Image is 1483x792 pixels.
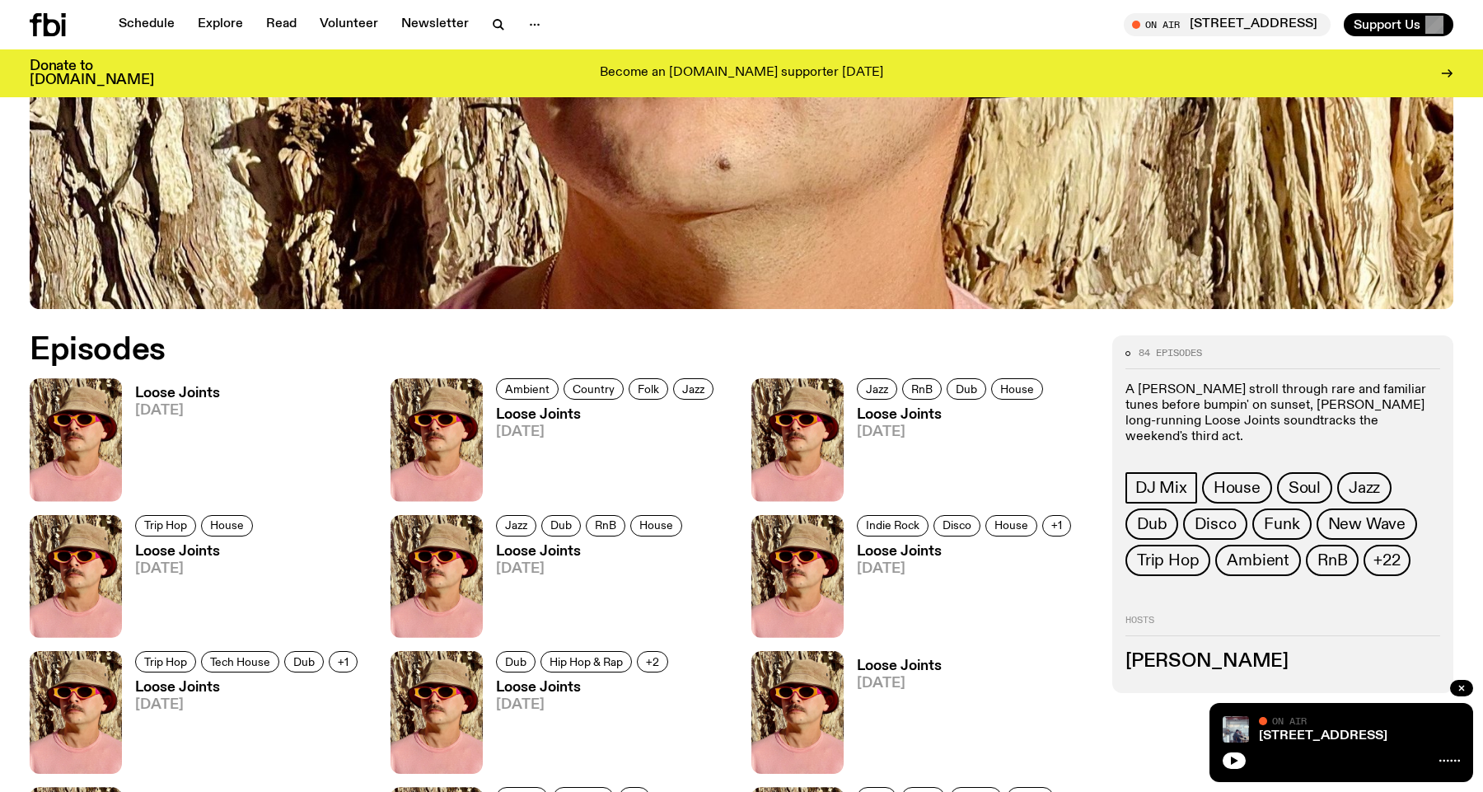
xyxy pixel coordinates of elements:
[994,519,1028,532] span: House
[586,515,625,537] a: RnB
[1214,479,1261,497] span: House
[210,655,270,668] span: Tech House
[637,651,668,672] button: +2
[496,515,536,537] a: Jazz
[1317,551,1347,569] span: RnB
[210,519,244,532] span: House
[1306,545,1359,576] a: RnB
[483,681,673,774] a: Loose Joints[DATE]
[201,515,253,537] a: House
[1051,519,1062,532] span: +1
[1142,18,1322,30] span: Tune in live
[550,519,572,532] span: Dub
[135,698,363,712] span: [DATE]
[991,378,1043,400] a: House
[201,651,279,672] a: Tech House
[751,651,844,774] img: Tyson stands in front of a paperbark tree wearing orange sunglasses, a suede bucket hat and a pin...
[293,655,315,668] span: Dub
[505,519,527,532] span: Jazz
[496,545,687,559] h3: Loose Joints
[573,382,615,395] span: Country
[630,515,682,537] a: House
[1349,479,1380,497] span: Jazz
[1223,716,1249,743] img: Pat sits at a dining table with his profile facing the camera. Rhea sits to his left facing the c...
[1259,729,1387,743] a: [STREET_ADDRESS]
[496,681,673,695] h3: Loose Joints
[857,677,942,691] span: [DATE]
[1125,382,1440,446] p: A [PERSON_NAME] stroll through rare and familiar tunes before bumpin' on sunset, [PERSON_NAME] lo...
[857,425,1048,439] span: [DATE]
[496,698,673,712] span: [DATE]
[844,545,1076,638] a: Loose Joints[DATE]
[751,515,844,638] img: Tyson stands in front of a paperbark tree wearing orange sunglasses, a suede bucket hat and a pin...
[496,408,718,422] h3: Loose Joints
[682,382,704,395] span: Jazz
[1227,551,1289,569] span: Ambient
[564,378,624,400] a: Country
[30,335,972,365] h2: Episodes
[857,545,1076,559] h3: Loose Joints
[135,545,258,559] h3: Loose Joints
[1042,515,1071,537] button: +1
[600,66,883,81] p: Become an [DOMAIN_NAME] supporter [DATE]
[144,519,187,532] span: Trip Hop
[1328,515,1406,533] span: New Wave
[1364,545,1410,576] button: +22
[1354,17,1420,32] span: Support Us
[135,515,196,537] a: Trip Hop
[844,659,942,774] a: Loose Joints[DATE]
[391,515,483,638] img: Tyson stands in front of a paperbark tree wearing orange sunglasses, a suede bucket hat and a pin...
[135,387,220,401] h3: Loose Joints
[109,13,185,36] a: Schedule
[135,681,363,695] h3: Loose Joints
[1000,382,1034,395] span: House
[1125,653,1440,671] h3: [PERSON_NAME]
[135,562,258,576] span: [DATE]
[844,408,1048,501] a: Loose Joints[DATE]
[1252,508,1311,540] a: Funk
[911,382,933,395] span: RnB
[30,515,122,638] img: Tyson stands in front of a paperbark tree wearing orange sunglasses, a suede bucket hat and a pin...
[933,515,980,537] a: Disco
[550,655,623,668] span: Hip Hop & Rap
[1272,715,1307,726] span: On Air
[985,515,1037,537] a: House
[1125,545,1210,576] a: Trip Hop
[646,655,659,668] span: +2
[188,13,253,36] a: Explore
[1183,508,1247,540] a: Disco
[135,404,220,418] span: [DATE]
[30,59,154,87] h3: Donate to [DOMAIN_NAME]
[483,545,687,638] a: Loose Joints[DATE]
[956,382,977,395] span: Dub
[1215,545,1301,576] a: Ambient
[629,378,668,400] a: Folk
[638,382,659,395] span: Folk
[943,519,971,532] span: Disco
[857,408,1048,422] h3: Loose Joints
[496,651,536,672] a: Dub
[751,378,844,501] img: Tyson stands in front of a paperbark tree wearing orange sunglasses, a suede bucket hat and a pin...
[505,655,526,668] span: Dub
[1125,616,1440,635] h2: Hosts
[866,382,888,395] span: Jazz
[122,545,258,638] a: Loose Joints[DATE]
[857,659,942,673] h3: Loose Joints
[496,425,718,439] span: [DATE]
[1277,472,1332,504] a: Soul
[1202,472,1272,504] a: House
[496,562,687,576] span: [DATE]
[541,515,581,537] a: Dub
[1124,13,1331,36] button: On Air[STREET_ADDRESS]
[338,655,349,668] span: +1
[30,378,122,501] img: Tyson stands in front of a paperbark tree wearing orange sunglasses, a suede bucket hat and a pin...
[540,651,632,672] a: Hip Hop & Rap
[857,515,929,537] a: Indie Rock
[947,378,986,400] a: Dub
[505,382,550,395] span: Ambient
[329,651,358,672] button: +1
[1137,515,1167,533] span: Dub
[857,562,1076,576] span: [DATE]
[1264,515,1299,533] span: Funk
[1137,551,1199,569] span: Trip Hop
